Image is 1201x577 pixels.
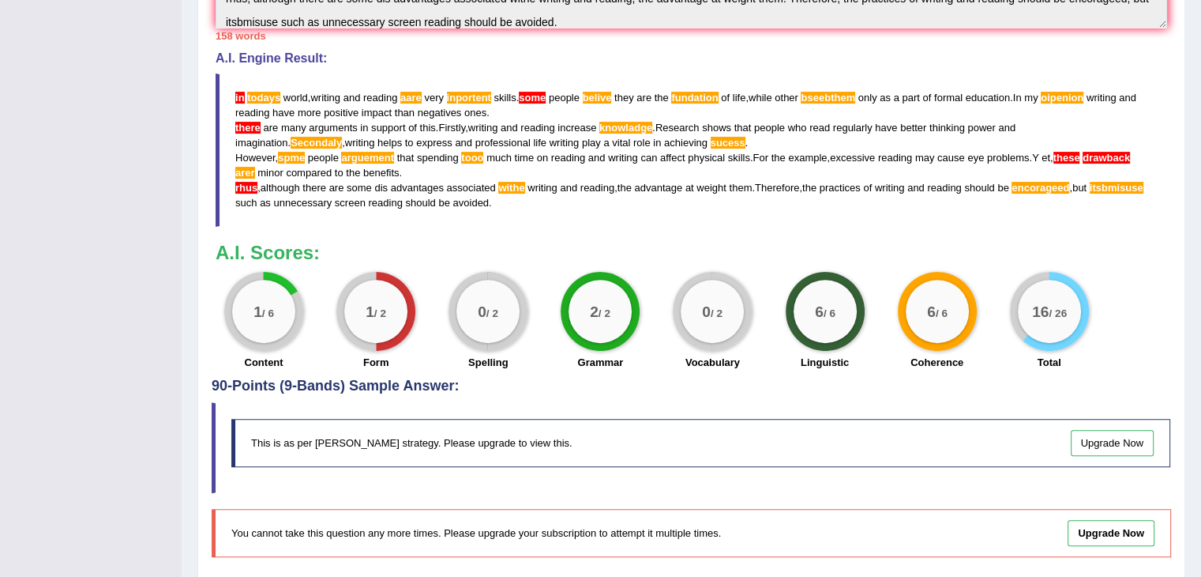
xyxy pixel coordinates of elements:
span: skills [494,92,516,104]
span: to [405,137,414,149]
big: 16 [1032,303,1049,320]
span: and [907,182,925,194]
span: and [501,122,518,134]
span: on [537,152,548,164]
span: as [260,197,271,209]
big: 0 [703,303,711,320]
span: Firstly [438,122,465,134]
a: Upgrade Now [1071,430,1154,456]
span: problems [987,152,1029,164]
span: formal [934,92,963,104]
span: of [922,92,931,104]
span: to [335,167,343,179]
small: / 2 [374,307,386,319]
span: In [1013,92,1022,104]
span: time [514,152,534,164]
span: However [235,152,276,164]
span: increase [557,122,596,134]
span: For [753,152,768,164]
span: Possible spelling mistake found. (did you mean: success) [711,137,745,149]
span: such [235,197,257,209]
span: associated [447,182,496,194]
span: Possible spelling mistake found. (did you mean: encouraged) [1011,182,1069,194]
blockquote: , . , . . . , . . , . , . , . , . , , . , , . [216,74,1167,228]
span: regularly [833,122,873,134]
small: / 26 [1049,307,1067,319]
span: the [346,167,360,179]
span: are [329,182,344,194]
span: physical [688,152,725,164]
span: imagination [235,137,288,149]
span: cause [937,152,965,164]
span: than [395,107,415,119]
span: writing [345,137,375,149]
span: power [967,122,995,134]
div: 158 words [216,28,1167,43]
span: and [588,152,606,164]
span: writing [310,92,340,104]
span: and [1119,92,1136,104]
span: eye [967,152,984,164]
span: reading [551,152,585,164]
span: have [272,107,295,119]
span: reading [580,182,614,194]
span: them [729,182,752,194]
span: The plural demonstrative ‘these’ does not agree with the singular noun ‘drawback’. Did you mean “... [1079,152,1083,164]
span: avoided [452,197,489,209]
label: Spelling [468,355,509,370]
span: the [655,92,669,104]
span: but [1072,182,1087,194]
span: are [263,122,278,134]
span: Possible spelling mistake found. (did you mean: are) [400,92,422,104]
span: express [416,137,452,149]
span: The plural demonstrative ‘these’ does not agree with the singular noun ‘drawback’. Did you mean “... [1083,152,1130,164]
span: The plural demonstrative ‘these’ does not agree with the singular noun ‘drawback’. Did you mean “... [1053,152,1080,164]
big: 1 [253,303,262,320]
span: Possible spelling mistake found. (did you mean: with) [498,182,524,194]
span: dis [374,182,388,194]
span: benefits [363,167,400,179]
span: a [603,137,609,149]
big: 2 [590,303,599,320]
span: screen [335,197,366,209]
span: writing [468,122,498,134]
span: while [749,92,772,104]
span: Therefore [755,182,799,194]
span: some [347,182,372,194]
span: This sentence does not start with an uppercase letter. (did you mean: There) [235,122,261,134]
span: life [733,92,746,104]
span: part [902,92,919,104]
span: may [915,152,935,164]
a: Upgrade Now [1068,520,1154,546]
span: arguments [309,122,357,134]
small: / 6 [935,307,947,319]
span: of [863,182,872,194]
span: reading [363,92,397,104]
span: much [486,152,512,164]
span: many [281,122,306,134]
span: unnecessary [273,197,332,209]
span: excessive [830,152,875,164]
span: a [894,92,899,104]
big: 6 [927,303,936,320]
span: Possible spelling mistake found. (did you mean: in portent) [447,92,491,104]
span: can [640,152,657,164]
big: 0 [478,303,486,320]
span: life [533,137,546,149]
span: Possible spelling mistake found. (did you mean: knowledge) [599,122,652,134]
span: in [360,122,368,134]
span: be [438,197,449,209]
span: and [343,92,361,104]
span: only [858,92,877,104]
span: that [734,122,752,134]
span: and [998,122,1015,134]
span: in [653,137,661,149]
b: A.I. Scores: [216,242,320,263]
span: advantage [634,182,682,194]
span: writing [875,182,905,194]
span: education [966,92,1010,104]
span: writing [608,152,638,164]
small: / 2 [486,307,498,319]
span: reading [927,182,961,194]
span: thinking [929,122,965,134]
